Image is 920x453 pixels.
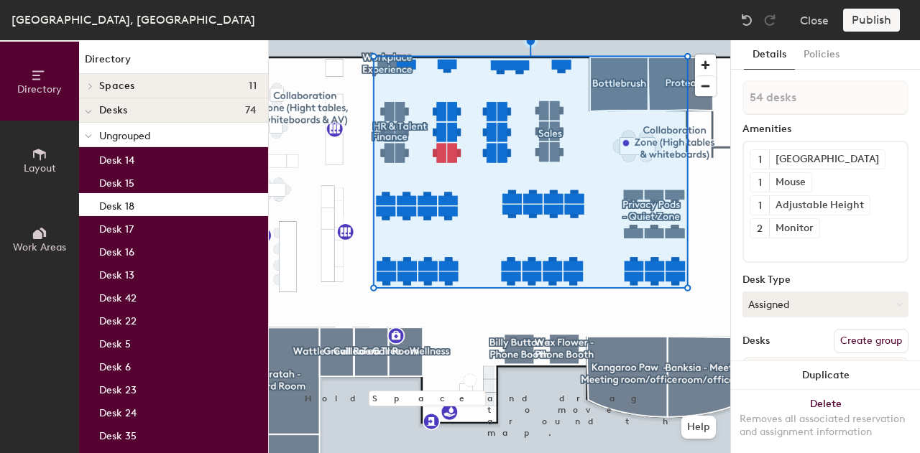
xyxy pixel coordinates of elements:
[249,80,257,92] span: 11
[17,83,62,95] span: Directory
[834,329,908,353] button: Create group
[731,390,920,453] button: DeleteRemoves all associated reservation and assignment information
[99,426,137,442] p: Desk 35
[99,357,131,373] p: Desk 6
[769,150,885,169] div: [GEOGRAPHIC_DATA]
[740,13,754,27] img: Undo
[99,130,150,142] span: Ungrouped
[769,173,811,192] div: Mouse
[763,13,777,27] img: Redo
[99,265,134,281] p: Desk 13
[99,242,134,258] p: Desk 16
[99,173,134,190] p: Desk 15
[99,80,135,92] span: Spaces
[750,173,769,192] button: 1
[11,11,255,29] div: [GEOGRAPHIC_DATA], [GEOGRAPHIC_DATA]
[750,150,769,169] button: 1
[99,334,131,350] p: Desk 5
[99,150,134,167] p: Desk 14
[746,360,790,386] span: Name
[758,198,762,213] span: 1
[750,196,769,215] button: 1
[769,219,819,238] div: Monitor
[742,335,770,347] div: Desks
[742,291,908,317] button: Assigned
[744,40,795,70] button: Details
[740,413,911,439] div: Removes all associated reservation and assignment information
[681,416,716,439] button: Help
[757,221,763,236] span: 2
[99,380,137,396] p: Desk 23
[99,196,134,213] p: Desk 18
[99,105,127,116] span: Desks
[24,162,56,174] span: Layout
[99,288,137,304] p: Desk 42
[13,241,66,253] span: Work Areas
[758,175,762,190] span: 1
[758,152,762,167] span: 1
[99,219,134,235] p: Desk 17
[800,9,829,32] button: Close
[750,219,769,238] button: 2
[795,40,848,70] button: Policies
[245,105,257,116] span: 74
[769,196,870,215] div: Adjustable Height
[742,123,908,135] div: Amenities
[79,52,268,74] h1: Directory
[99,311,137,327] p: Desk 22
[99,403,137,419] p: Desk 24
[742,274,908,286] div: Desk Type
[731,361,920,390] button: Duplicate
